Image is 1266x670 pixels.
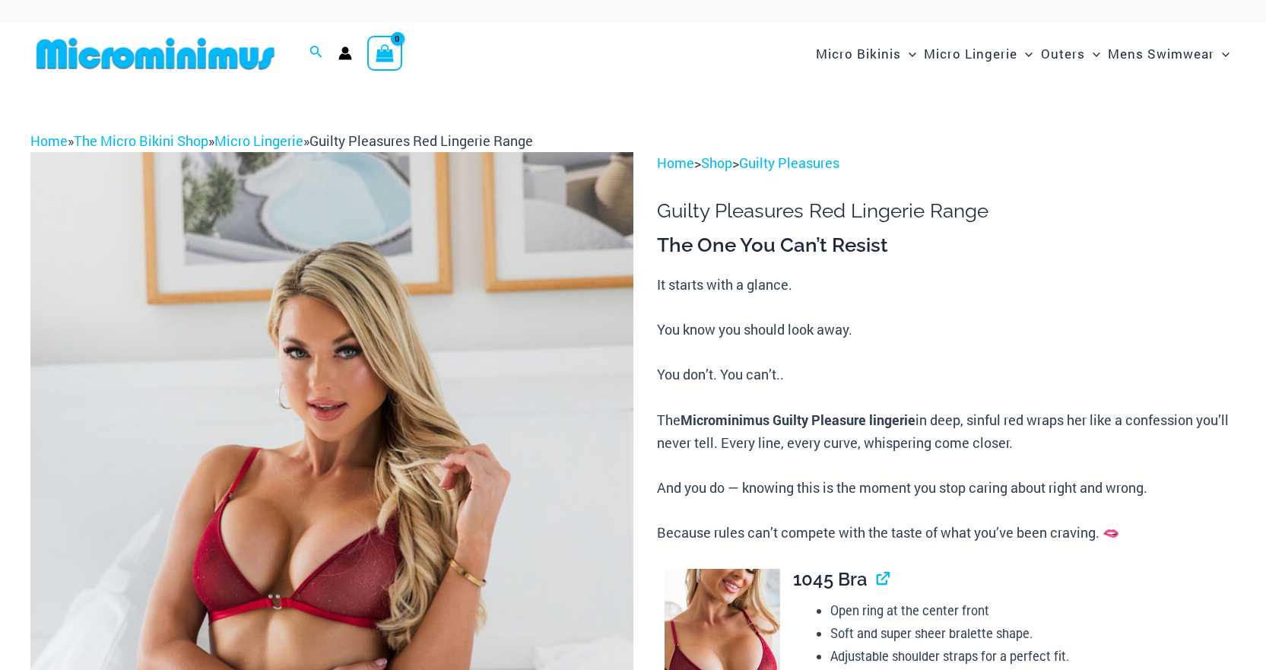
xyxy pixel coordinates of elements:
span: Menu Toggle [1017,34,1033,73]
span: Guilty Pleasures Red Lingerie Range [309,132,533,150]
b: Microminimus Guilty Pleasure lingerie [681,411,915,429]
span: 1045 Bra [793,568,868,590]
span: Menu Toggle [901,34,916,73]
li: Open ring at the center front [830,599,1236,622]
span: Outers [1041,34,1085,73]
a: Shop [701,154,732,172]
h3: The One You Can’t Resist [657,233,1236,259]
a: Home [657,154,694,172]
span: Menu Toggle [1214,34,1230,73]
a: Guilty Pleasures [739,154,839,172]
img: MM SHOP LOGO FLAT [30,37,281,71]
nav: Site Navigation [810,28,1236,79]
a: Search icon link [309,43,323,63]
span: Menu Toggle [1085,34,1100,73]
a: The Micro Bikini Shop [74,132,208,150]
a: Micro Lingerie [214,132,303,150]
p: > > [657,152,1236,175]
span: Micro Lingerie [924,34,1017,73]
span: Mens Swimwear [1108,34,1214,73]
a: Micro LingerieMenu ToggleMenu Toggle [920,30,1036,77]
h1: Guilty Pleasures Red Lingerie Range [657,199,1236,223]
a: Home [30,132,68,150]
li: Adjustable shoulder straps for a perfect fit. [830,645,1236,668]
span: Micro Bikinis [816,34,901,73]
a: OutersMenu ToggleMenu Toggle [1037,30,1104,77]
a: Micro BikinisMenu ToggleMenu Toggle [812,30,920,77]
li: Soft and super sheer bralette shape. [830,622,1236,645]
span: » » » [30,132,533,150]
a: View Shopping Cart, empty [367,36,402,71]
a: Mens SwimwearMenu ToggleMenu Toggle [1104,30,1233,77]
a: Account icon link [338,46,352,60]
p: It starts with a glance. You know you should look away. You don’t. You can’t.. The in deep, sinfu... [657,274,1236,545]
